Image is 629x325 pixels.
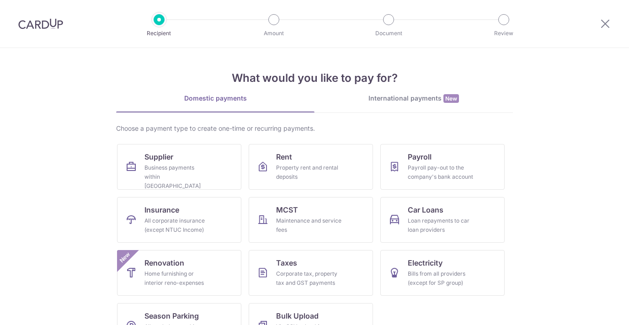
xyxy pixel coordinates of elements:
a: TaxesCorporate tax, property tax and GST payments [249,250,373,296]
span: Supplier [144,151,173,162]
h4: What would you like to pay for? [116,70,513,86]
p: Amount [240,29,308,38]
a: MCSTMaintenance and service fees [249,197,373,243]
span: Electricity [408,257,442,268]
img: CardUp [18,18,63,29]
div: Maintenance and service fees [276,216,342,234]
span: Payroll [408,151,432,162]
div: Home furnishing or interior reno-expenses [144,269,210,288]
div: Corporate tax, property tax and GST payments [276,269,342,288]
span: New [117,250,133,265]
div: Choose a payment type to create one-time or recurring payments. [116,124,513,133]
p: Document [355,29,422,38]
p: Review [470,29,538,38]
a: Car LoansLoan repayments to car loan providers [380,197,505,243]
span: Rent [276,151,292,162]
span: Taxes [276,257,297,268]
div: Bills from all providers (except for SP group) [408,269,474,288]
span: MCST [276,204,298,215]
span: New [443,94,459,103]
a: ElectricityBills from all providers (except for SP group) [380,250,505,296]
div: International payments [314,94,513,103]
div: Property rent and rental deposits [276,163,342,181]
div: Loan repayments to car loan providers [408,216,474,234]
p: Recipient [125,29,193,38]
span: Season Parking [144,310,199,321]
span: Insurance [144,204,179,215]
a: InsuranceAll corporate insurance (except NTUC Income) [117,197,241,243]
div: Business payments within [GEOGRAPHIC_DATA] [144,163,210,191]
a: PayrollPayroll pay-out to the company's bank account [380,144,505,190]
a: SupplierBusiness payments within [GEOGRAPHIC_DATA] [117,144,241,190]
a: RentProperty rent and rental deposits [249,144,373,190]
span: Car Loans [408,204,443,215]
a: RenovationHome furnishing or interior reno-expensesNew [117,250,241,296]
div: Domestic payments [116,94,314,103]
div: Payroll pay-out to the company's bank account [408,163,474,181]
span: Renovation [144,257,184,268]
span: Bulk Upload [276,310,319,321]
div: All corporate insurance (except NTUC Income) [144,216,210,234]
